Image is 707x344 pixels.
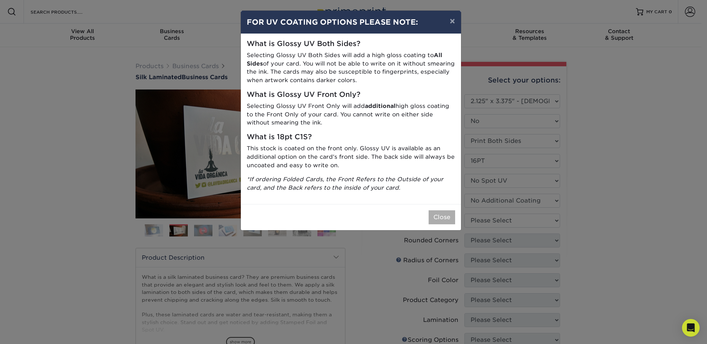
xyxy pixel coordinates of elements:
[429,210,455,224] button: Close
[247,102,455,127] p: Selecting Glossy UV Front Only will add high gloss coating to the Front Only of your card. You ca...
[247,144,455,169] p: This stock is coated on the front only. Glossy UV is available as an additional option on the car...
[247,40,455,48] h5: What is Glossy UV Both Sides?
[247,133,455,141] h5: What is 18pt C1S?
[247,91,455,99] h5: What is Glossy UV Front Only?
[247,52,442,67] strong: All Sides
[247,17,455,28] h4: FOR UV COATING OPTIONS PLEASE NOTE:
[247,51,455,85] p: Selecting Glossy UV Both Sides will add a high gloss coating to of your card. You will not be abl...
[682,319,700,337] div: Open Intercom Messenger
[247,176,443,191] i: *If ordering Folded Cards, the Front Refers to the Outside of your card, and the Back refers to t...
[444,11,461,31] button: ×
[365,102,395,109] strong: additional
